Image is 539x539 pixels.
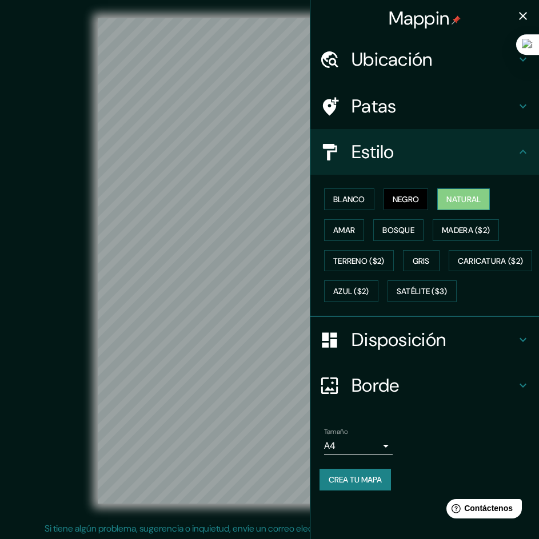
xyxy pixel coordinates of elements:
[310,317,539,363] div: Disposición
[452,15,461,25] img: pin-icon.png
[437,494,526,526] iframe: Lanzador de widgets de ayuda
[98,18,441,504] canvas: Mapa
[397,287,448,297] font: Satélite ($3)
[403,250,440,272] button: Gris
[389,6,450,30] font: Mappin
[433,219,499,241] button: Madera ($2)
[45,522,348,534] font: Si tiene algún problema, sugerencia o inquietud, envíe un correo electrónico a
[324,427,348,436] font: Tamaño
[324,440,336,452] font: A4
[413,256,430,266] font: Gris
[352,328,446,352] font: Disposición
[324,219,364,241] button: Amar
[333,225,355,235] font: Amar
[329,474,382,485] font: Crea tu mapa
[324,250,394,272] button: Terreno ($2)
[442,225,490,235] font: Madera ($2)
[320,469,391,490] button: Crea tu mapa
[388,280,457,302] button: Satélite ($3)
[310,129,539,175] div: Estilo
[382,225,414,235] font: Bosque
[352,94,397,118] font: Patas
[449,250,533,272] button: Caricatura ($2)
[458,256,524,266] font: Caricatura ($2)
[310,83,539,129] div: Patas
[333,194,365,204] font: Blanco
[373,219,424,241] button: Bosque
[352,47,433,71] font: Ubicación
[352,140,394,164] font: Estilo
[310,363,539,408] div: Borde
[324,188,374,210] button: Blanco
[393,194,420,204] font: Negro
[333,256,385,266] font: Terreno ($2)
[310,37,539,82] div: Ubicación
[352,373,400,397] font: Borde
[333,287,369,297] font: Azul ($2)
[446,194,481,204] font: Natural
[324,437,393,455] div: A4
[384,188,429,210] button: Negro
[437,188,490,210] button: Natural
[324,280,378,302] button: Azul ($2)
